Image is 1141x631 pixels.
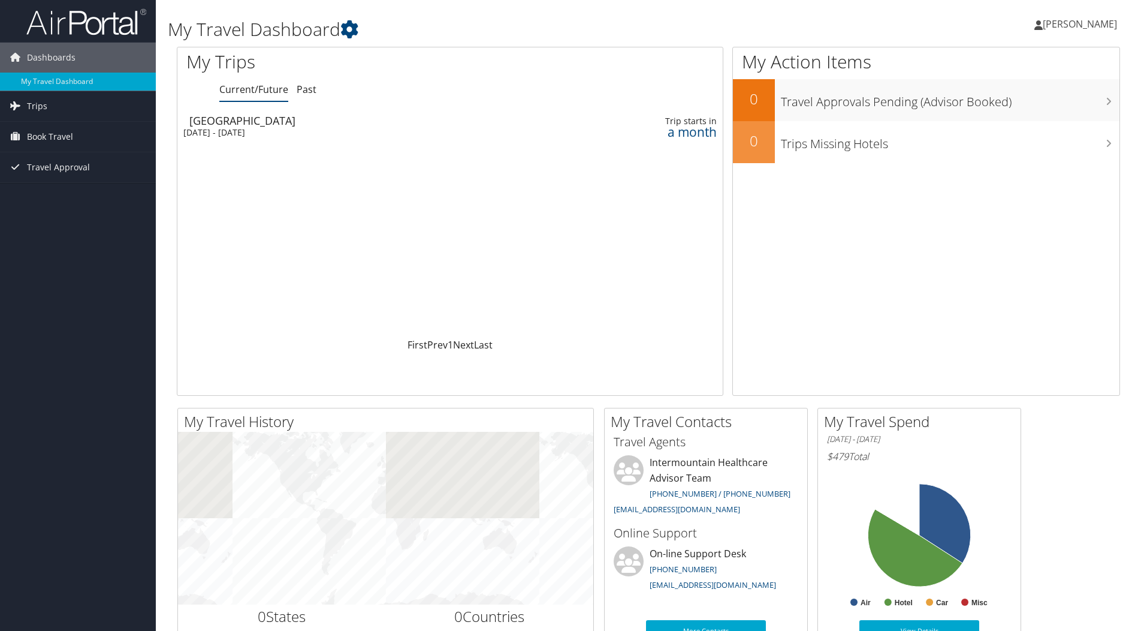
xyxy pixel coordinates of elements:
text: Car [936,599,948,607]
text: Air [861,599,871,607]
img: airportal-logo.png [26,8,146,36]
div: [DATE] - [DATE] [183,127,518,138]
h6: Total [827,450,1012,463]
h6: [DATE] - [DATE] [827,434,1012,445]
div: [GEOGRAPHIC_DATA] [189,115,524,126]
h3: Travel Agents [614,434,798,450]
span: Book Travel [27,122,73,152]
span: Travel Approval [27,152,90,182]
a: 0Travel Approvals Pending (Advisor Booked) [733,79,1119,121]
span: $479 [827,450,849,463]
span: Dashboards [27,43,76,73]
h2: My Travel Spend [824,411,1021,432]
span: 0 [258,606,266,626]
h2: States [187,606,377,627]
h2: Countries [395,606,585,627]
a: Prev [427,338,448,351]
h3: Trips Missing Hotels [781,130,1119,152]
a: 1 [448,338,453,351]
text: Hotel [895,599,913,607]
a: Current/Future [219,83,288,96]
h2: 0 [733,131,775,151]
h1: My Travel Dashboard [168,17,808,42]
span: Trips [27,91,47,121]
a: First [407,338,427,351]
span: [PERSON_NAME] [1043,17,1117,31]
span: 0 [454,606,463,626]
div: Trip starts in [593,116,717,127]
a: Past [297,83,316,96]
li: On-line Support Desk [608,546,804,596]
a: [PHONE_NUMBER] / [PHONE_NUMBER] [650,488,790,499]
a: Next [453,338,474,351]
h2: 0 [733,89,775,109]
text: Misc [971,599,988,607]
a: 0Trips Missing Hotels [733,121,1119,163]
div: a month [593,127,717,137]
a: [EMAIL_ADDRESS][DOMAIN_NAME] [614,504,740,515]
h2: My Travel History [184,411,593,432]
a: [PHONE_NUMBER] [650,564,717,575]
h1: My Action Items [733,49,1119,74]
h2: My Travel Contacts [611,411,807,432]
a: [EMAIL_ADDRESS][DOMAIN_NAME] [650,579,776,590]
h3: Travel Approvals Pending (Advisor Booked) [781,88,1119,110]
h3: Online Support [614,525,798,542]
a: Last [474,338,493,351]
h1: My Trips [186,49,487,74]
li: Intermountain Healthcare Advisor Team [608,455,804,519]
a: [PERSON_NAME] [1034,6,1129,42]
